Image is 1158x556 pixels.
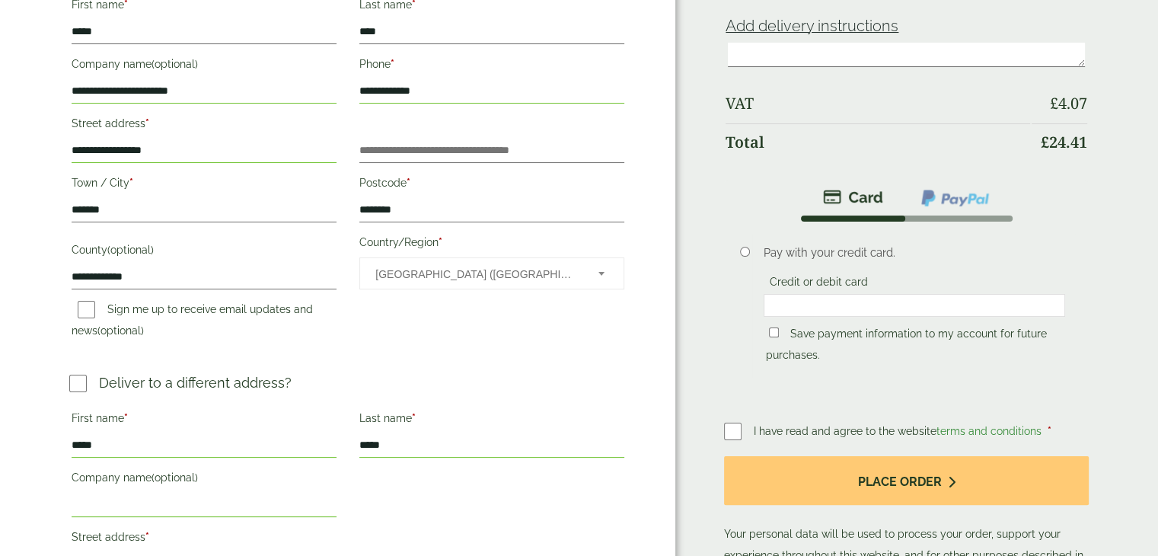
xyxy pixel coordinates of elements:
[412,412,416,424] abbr: required
[99,372,292,393] p: Deliver to a different address?
[124,412,128,424] abbr: required
[145,117,149,129] abbr: required
[724,456,1089,506] button: Place order
[72,239,337,265] label: County
[129,177,133,189] abbr: required
[766,328,1047,366] label: Save payment information to my account for future purchases.
[107,244,154,256] span: (optional)
[764,276,874,292] label: Credit or debit card
[768,299,1061,312] iframe: Secure card payment input frame
[439,236,442,248] abbr: required
[359,172,624,198] label: Postcode
[920,188,991,208] img: ppcp-gateway.png
[359,232,624,257] label: Country/Region
[152,471,198,484] span: (optional)
[78,301,95,318] input: Sign me up to receive email updates and news(optional)
[359,53,624,79] label: Phone
[145,531,149,543] abbr: required
[375,258,578,290] span: United Kingdom (UK)
[72,53,337,79] label: Company name
[726,123,1030,161] th: Total
[764,244,1065,261] p: Pay with your credit card.
[72,407,337,433] label: First name
[359,407,624,433] label: Last name
[754,425,1045,437] span: I have read and agree to the website
[407,177,410,189] abbr: required
[1050,93,1058,113] span: £
[72,172,337,198] label: Town / City
[726,85,1030,122] th: VAT
[936,425,1042,437] a: terms and conditions
[1041,132,1049,152] span: £
[152,58,198,70] span: (optional)
[391,58,394,70] abbr: required
[359,257,624,289] span: Country/Region
[72,113,337,139] label: Street address
[72,467,337,493] label: Company name
[72,526,337,552] label: Street address
[1050,93,1087,113] bdi: 4.07
[1041,132,1087,152] bdi: 24.41
[823,188,883,206] img: stripe.png
[97,324,144,337] span: (optional)
[726,17,898,35] a: Add delivery instructions
[1048,425,1051,437] abbr: required
[72,303,313,341] label: Sign me up to receive email updates and news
